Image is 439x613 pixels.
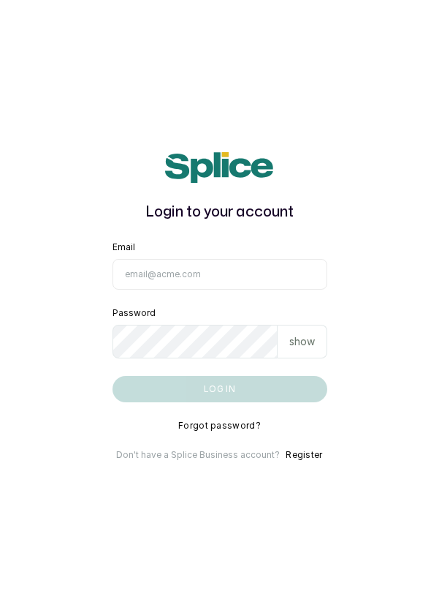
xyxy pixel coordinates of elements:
button: Register [286,449,322,461]
label: Email [112,241,135,253]
input: email@acme.com [112,259,327,290]
h1: Login to your account [112,200,327,224]
label: Password [112,307,156,319]
button: Log in [112,376,327,402]
button: Forgot password? [178,420,261,432]
p: show [289,334,315,349]
p: Don't have a Splice Business account? [116,449,280,461]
